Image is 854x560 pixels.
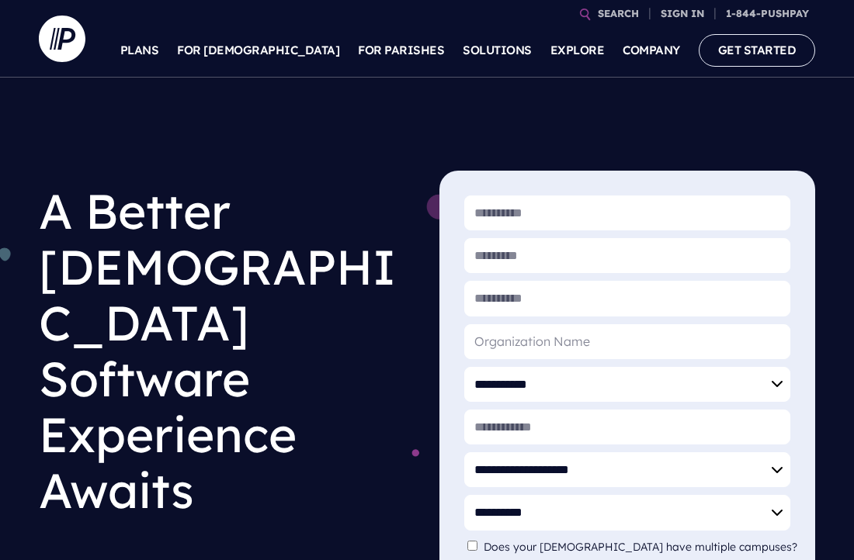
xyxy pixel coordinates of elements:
[550,23,605,78] a: EXPLORE
[484,541,805,554] label: Does your [DEMOGRAPHIC_DATA] have multiple campuses?
[699,34,816,66] a: GET STARTED
[120,23,159,78] a: PLANS
[358,23,444,78] a: FOR PARISHES
[39,171,415,531] h1: A Better [DEMOGRAPHIC_DATA] Software Experience Awaits
[623,23,680,78] a: COMPANY
[177,23,339,78] a: FOR [DEMOGRAPHIC_DATA]
[463,23,532,78] a: SOLUTIONS
[464,324,790,359] input: Organization Name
